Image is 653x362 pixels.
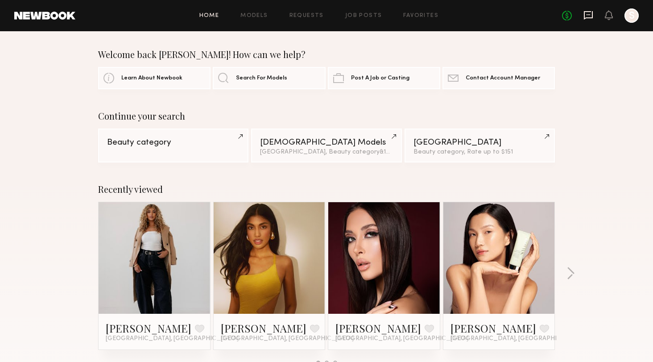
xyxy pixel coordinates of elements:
a: [PERSON_NAME] [335,321,421,335]
a: Requests [289,13,324,19]
a: Models [240,13,268,19]
span: [GEOGRAPHIC_DATA], [GEOGRAPHIC_DATA] [450,335,583,342]
span: [GEOGRAPHIC_DATA], [GEOGRAPHIC_DATA] [335,335,468,342]
div: [DEMOGRAPHIC_DATA] Models [260,138,393,147]
span: Contact Account Manager [466,75,540,81]
a: Post A Job or Casting [328,67,440,89]
a: [PERSON_NAME] [221,321,306,335]
a: [PERSON_NAME] [106,321,191,335]
span: Learn About Newbook [121,75,182,81]
span: [GEOGRAPHIC_DATA], [GEOGRAPHIC_DATA] [221,335,354,342]
span: & 1 other filter [380,149,418,155]
a: Home [199,13,219,19]
a: [PERSON_NAME] [450,321,536,335]
a: Contact Account Manager [442,67,555,89]
a: Job Posts [345,13,382,19]
a: Learn About Newbook [98,67,211,89]
div: Welcome back [PERSON_NAME]! How can we help? [98,49,555,60]
span: Search For Models [236,75,287,81]
div: [GEOGRAPHIC_DATA] [413,138,546,147]
a: Search For Models [213,67,325,89]
a: Beauty category [98,129,248,162]
div: Beauty category [107,138,240,147]
div: Continue your search [98,111,555,121]
div: Beauty category, Rate up to $151 [413,149,546,155]
a: Favorites [403,13,438,19]
div: [GEOGRAPHIC_DATA], Beauty category [260,149,393,155]
a: S [624,8,639,23]
span: Post A Job or Casting [351,75,409,81]
span: [GEOGRAPHIC_DATA], [GEOGRAPHIC_DATA] [106,335,239,342]
a: [DEMOGRAPHIC_DATA] Models[GEOGRAPHIC_DATA], Beauty category&1other filter [251,129,401,162]
a: [GEOGRAPHIC_DATA]Beauty category, Rate up to $151 [405,129,555,162]
div: Recently viewed [98,184,555,195]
